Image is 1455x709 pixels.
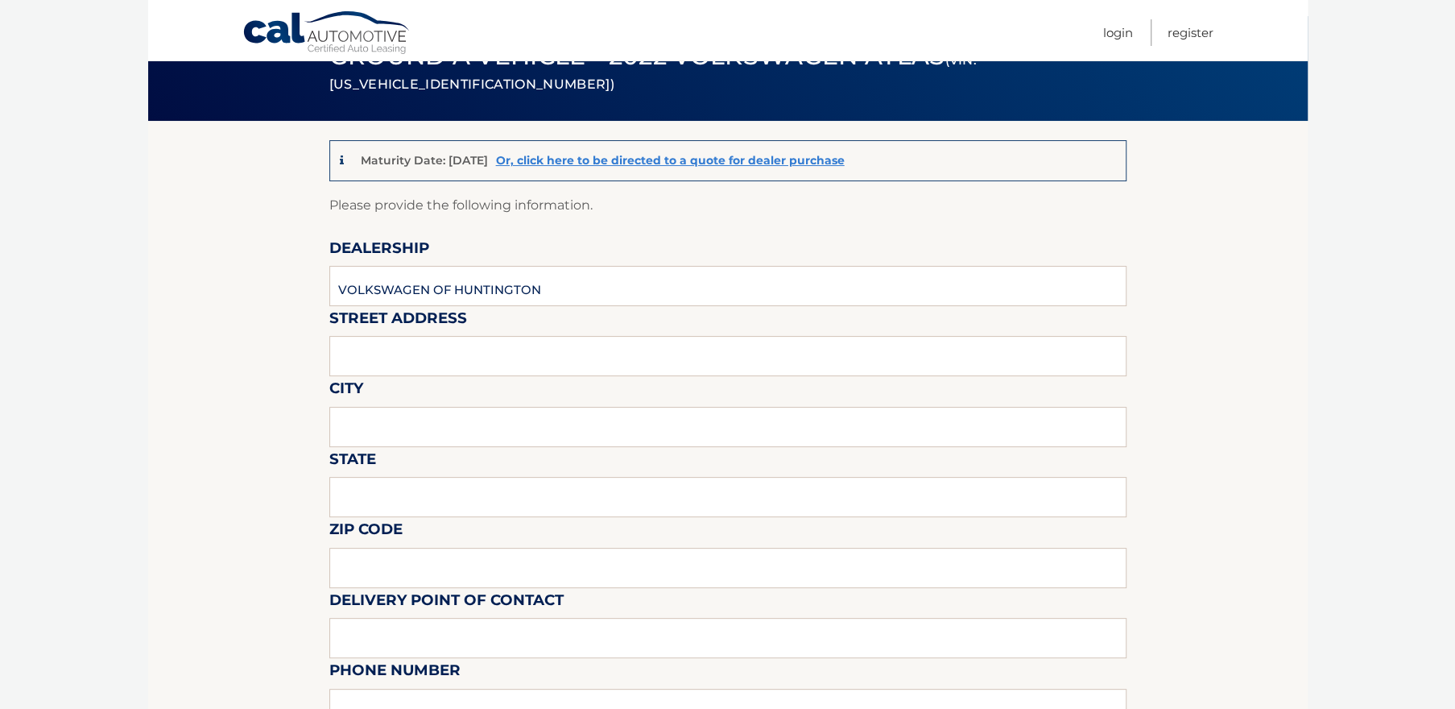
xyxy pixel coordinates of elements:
label: Dealership [329,236,429,266]
p: Maturity Date: [DATE] [361,153,488,168]
label: Delivery Point of Contact [329,588,564,618]
label: City [329,376,363,406]
label: Zip Code [329,517,403,547]
span: Ground a Vehicle - 2022 Volkswagen Atlas [329,41,977,95]
a: Or, click here to be directed to a quote for dealer purchase [496,153,845,168]
a: Login [1103,19,1133,46]
label: Street Address [329,306,467,336]
label: Phone Number [329,658,461,688]
label: State [329,447,376,477]
a: Cal Automotive [242,10,411,57]
p: Please provide the following information. [329,194,1126,217]
a: Register [1168,19,1213,46]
